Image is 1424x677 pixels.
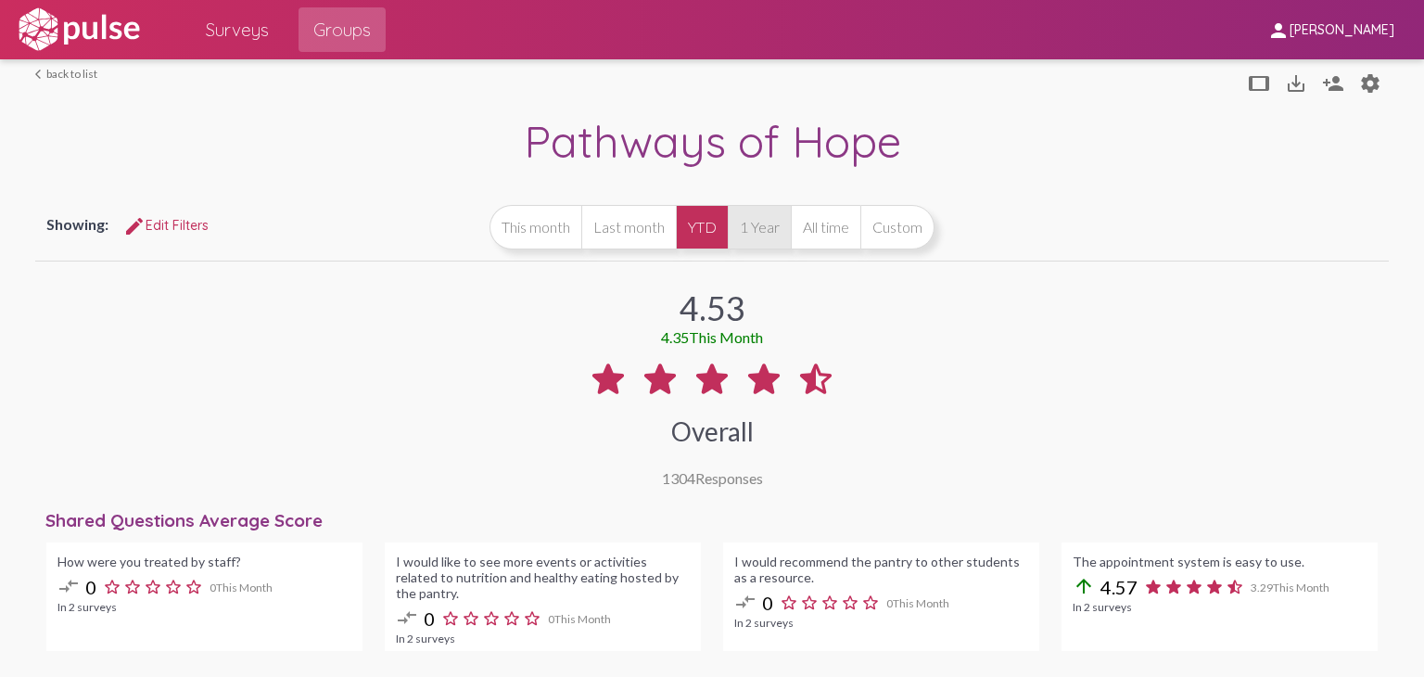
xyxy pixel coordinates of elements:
button: This month [489,205,581,249]
button: 1 Year [728,205,791,249]
div: In 2 surveys [734,616,1028,630]
button: Download [1278,64,1315,101]
div: The appointment system is easy to use. [1073,554,1367,569]
span: Groups [313,13,371,46]
span: Edit Filters [123,217,209,234]
span: 0 [85,576,96,598]
span: 1304 [662,469,695,487]
div: How were you treated by staff? [57,554,351,569]
span: This Month [893,596,949,610]
button: Person [1315,64,1352,101]
button: Person [1352,64,1389,101]
div: 4.35 [661,328,763,346]
button: Last month [581,205,676,249]
button: tablet [1240,64,1278,101]
span: 0 [548,612,611,626]
mat-icon: Person [1359,72,1381,95]
span: This Month [689,328,763,346]
button: YTD [676,205,728,249]
mat-icon: arrow_back_ios [35,69,46,80]
button: Edit FiltersEdit Filters [108,209,223,242]
button: [PERSON_NAME] [1252,12,1409,46]
span: 4.57 [1100,576,1138,598]
div: Responses [662,469,763,487]
mat-icon: compare_arrows [734,591,756,613]
span: 0 [210,581,273,594]
span: 0 [762,592,773,614]
span: 3.29 [1251,581,1329,594]
a: Surveys [191,7,284,52]
mat-icon: person [1267,19,1290,42]
span: 0 [424,607,435,630]
div: Shared Questions Average Score [45,509,1388,531]
mat-icon: compare_arrows [396,607,418,629]
mat-icon: Person [1322,72,1344,95]
div: Overall [671,415,754,447]
div: In 2 surveys [396,632,690,645]
button: All time [791,205,860,249]
span: [PERSON_NAME] [1290,22,1394,39]
img: white-logo.svg [15,6,143,53]
mat-icon: arrow_upward [1073,575,1095,597]
a: Groups [299,7,386,52]
div: In 2 surveys [1073,600,1367,614]
span: Showing: [46,215,108,233]
button: Custom [860,205,934,249]
span: This Month [216,581,273,594]
mat-icon: Download [1285,72,1307,95]
span: 0 [886,596,949,610]
div: 4.53 [680,287,745,328]
mat-icon: Edit Filters [123,215,146,237]
span: This Month [554,612,611,626]
a: back to list [35,67,97,81]
div: In 2 surveys [57,600,351,614]
span: This Month [1273,581,1329,594]
span: Surveys [206,13,269,46]
div: I would recommend the pantry to other students as a resource. [734,554,1028,585]
div: I would like to see more events or activities related to nutrition and healthy eating hosted by t... [396,554,690,601]
mat-icon: compare_arrows [57,575,80,597]
mat-icon: tablet [1248,72,1270,95]
div: Pathways of Hope [35,113,1388,173]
